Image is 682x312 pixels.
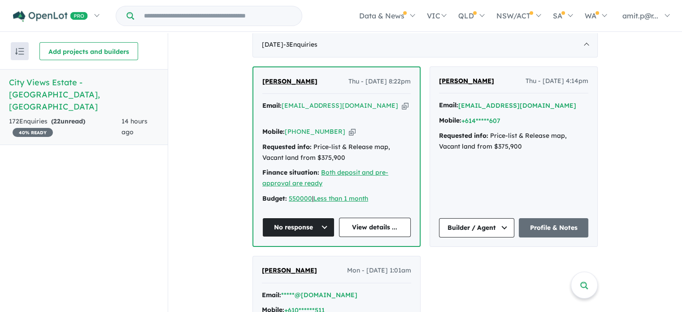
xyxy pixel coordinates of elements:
a: [PERSON_NAME] [262,265,317,276]
span: - 3 Enquir ies [283,40,317,48]
a: 550000 [289,194,312,202]
a: [PERSON_NAME] [439,76,494,87]
div: [DATE] [252,32,598,57]
a: View details ... [339,218,411,237]
span: Thu - [DATE] 4:14pm [526,76,588,87]
span: [PERSON_NAME] [439,77,494,85]
strong: Email: [262,101,282,110]
div: | [262,193,411,204]
h5: City Views Estate - [GEOGRAPHIC_DATA] , [GEOGRAPHIC_DATA] [9,76,159,113]
strong: Email: [439,101,458,109]
span: [PERSON_NAME] [262,266,317,274]
a: Less than 1 month [313,194,368,202]
button: Add projects and builders [39,42,138,60]
a: Profile & Notes [519,218,588,237]
div: 172 Enquir ies [9,116,122,138]
button: [EMAIL_ADDRESS][DOMAIN_NAME] [458,101,576,110]
strong: Requested info: [439,132,488,140]
span: Mon - [DATE] 1:01am [347,265,411,276]
strong: ( unread) [51,117,85,125]
span: 14 hours ago [122,117,148,136]
button: Copy [402,101,408,110]
div: Price-list & Release map, Vacant land from $375,900 [439,131,588,152]
button: Builder / Agent [439,218,514,237]
a: Both deposit and pre-approval are ready [262,168,388,187]
span: [PERSON_NAME] [262,77,317,85]
strong: Finance situation: [262,168,319,176]
strong: Requested info: [262,143,312,151]
button: Copy [349,127,356,136]
strong: Email: [262,291,281,299]
strong: Budget: [262,194,287,202]
div: Price-list & Release map, Vacant land from $375,900 [262,142,411,163]
button: No response [262,218,334,237]
span: amit.p@r... [622,11,658,20]
img: sort.svg [15,48,24,55]
a: [PHONE_NUMBER] [285,127,345,136]
input: Try estate name, suburb, builder or developer [136,6,300,26]
a: [EMAIL_ADDRESS][DOMAIN_NAME] [282,101,398,110]
span: Thu - [DATE] 8:22pm [348,76,411,87]
img: Openlot PRO Logo White [13,11,88,22]
strong: Mobile: [262,127,285,136]
span: 22 [53,117,61,125]
a: [PERSON_NAME] [262,76,317,87]
strong: Mobile: [439,116,461,124]
span: 40 % READY [13,128,53,137]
